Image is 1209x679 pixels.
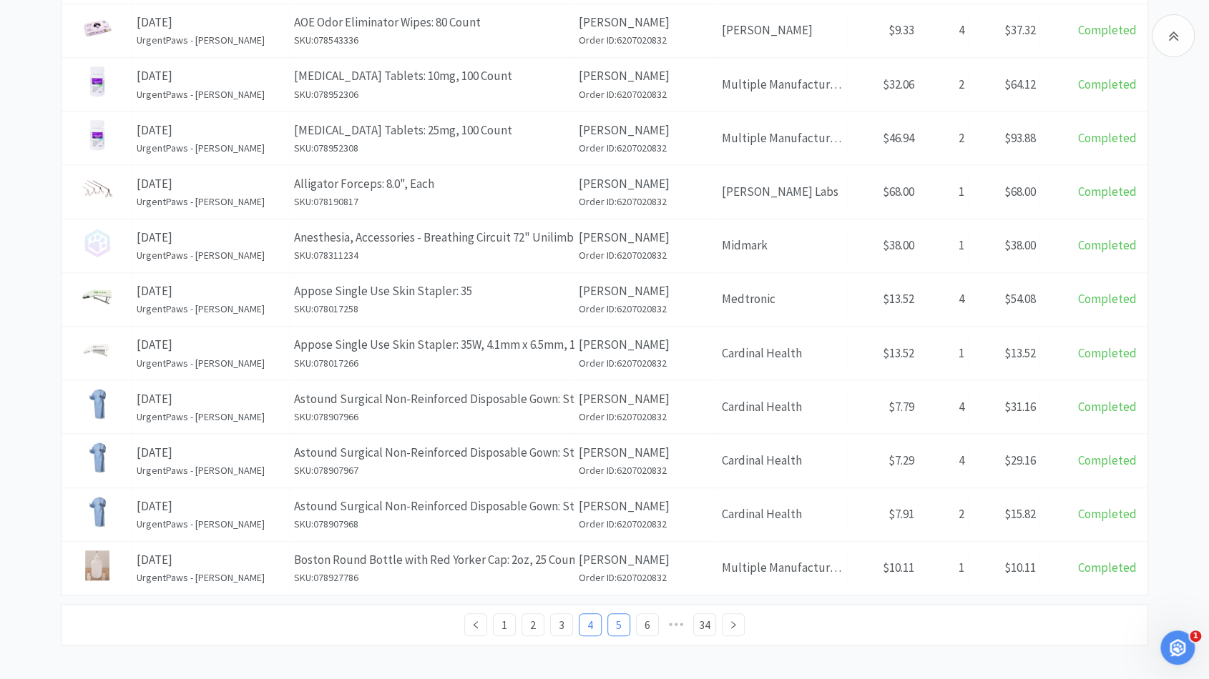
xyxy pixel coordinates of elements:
[137,550,286,570] p: [DATE]
[82,228,112,258] img: no_image.png
[1078,184,1137,199] span: Completed
[718,66,847,103] div: Multiple Manufacturers
[137,443,286,462] p: [DATE]
[579,335,714,355] p: [PERSON_NAME]
[294,282,571,301] p: Appose Single Use Skin Stapler: 35
[82,442,112,472] img: 05b00d3c715d41a4907682ba69959d3c_70844.jpeg
[137,462,286,478] h6: UrgentPaws - [PERSON_NAME]
[1078,130,1137,146] span: Completed
[665,613,687,636] span: •••
[294,443,571,462] p: Astound Surgical Non-Reinforced Disposable Gown: Sterile, Small/Medium, 1 Each
[137,497,286,516] p: [DATE]
[294,174,571,194] p: Alligator Forceps: 8.0", Each
[294,335,571,355] p: Appose Single Use Skin Stapler: 35W, 4.1mm x 6.5mm, 1 Each
[694,614,715,635] a: 34
[551,614,572,635] a: 3
[718,227,847,264] div: Midmark
[579,550,714,570] p: [PERSON_NAME]
[493,613,516,636] li: 1
[294,409,571,425] h6: SKU: 078907966
[294,570,571,585] h6: SKU: 078927786
[579,13,714,32] p: [PERSON_NAME]
[579,355,714,371] h6: Order ID: 6207020832
[1004,22,1036,38] span: $37.32
[137,355,286,371] h6: UrgentPaws - [PERSON_NAME]
[883,345,914,361] span: $13.52
[607,613,630,636] li: 5
[579,32,714,48] h6: Order ID: 6207020832
[294,140,571,156] h6: SKU: 078952308
[550,613,573,636] li: 3
[1004,560,1036,575] span: $10.11
[579,497,714,516] p: [PERSON_NAME]
[579,66,714,86] p: [PERSON_NAME]
[1004,130,1036,146] span: $93.88
[82,120,112,150] img: bfa4d8e243d14d49bce1c575e74393a2_815896.jpeg
[608,614,630,635] a: 5
[883,76,914,92] span: $32.06
[693,613,716,636] li: 34
[294,516,571,532] h6: SKU: 078907968
[137,247,286,263] h6: UrgentPaws - [PERSON_NAME]
[889,399,914,415] span: $7.79
[82,66,112,96] img: 26baf2ad25034e8cad74052fe46cf2b1_817081.jpeg
[82,13,112,43] img: 2e344cefbb8241259a17cdd7defac6f0_81382.jpeg
[579,140,714,156] h6: Order ID: 6207020832
[637,614,658,635] a: 6
[1160,630,1195,665] iframe: Intercom live chat
[82,497,112,527] img: 2fa5bc583ab643feb4331b8df8939e42_70845.jpeg
[919,335,969,372] div: 1
[883,237,914,253] span: $38.00
[1078,560,1137,575] span: Completed
[579,247,714,263] h6: Order ID: 6207020832
[718,550,847,586] div: Multiple Manufacturers
[137,409,286,425] h6: UrgentPaws - [PERSON_NAME]
[883,560,914,575] span: $10.11
[294,86,571,102] h6: SKU: 078952306
[919,227,969,264] div: 1
[718,120,847,157] div: Multiple Manufacturers
[579,86,714,102] h6: Order ID: 6207020832
[137,86,286,102] h6: UrgentPaws - [PERSON_NAME]
[137,66,286,86] p: [DATE]
[294,462,571,478] h6: SKU: 078907967
[82,335,112,365] img: b22d02056e5a47dcac2802e135abcf4c_49463.jpeg
[889,506,914,522] span: $7.91
[494,614,515,635] a: 1
[294,497,571,516] p: Astound Surgical Non-Reinforced Disposable Gown: Sterile, X-Large, 1 Each
[579,194,714,209] h6: Order ID: 6207020832
[137,194,286,209] h6: UrgentPaws - [PERSON_NAME]
[1078,291,1137,307] span: Completed
[718,174,847,210] div: [PERSON_NAME] Labs
[137,390,286,409] p: [DATE]
[137,140,286,156] h6: UrgentPaws - [PERSON_NAME]
[522,614,544,635] a: 2
[579,174,714,194] p: [PERSON_NAME]
[82,550,112,580] img: 1cc6306558e04435843685ff8631926b_197729.jpeg
[137,516,286,532] h6: UrgentPaws - [PERSON_NAME]
[919,550,969,586] div: 1
[1078,452,1137,468] span: Completed
[1078,22,1137,38] span: Completed
[579,462,714,478] h6: Order ID: 6207020832
[1004,399,1036,415] span: $31.16
[294,228,571,247] p: Anesthesia, Accessories - Breathing Circuit 72" Unilimb
[729,620,738,629] i: icon: right
[1078,506,1137,522] span: Completed
[137,174,286,194] p: [DATE]
[718,442,847,479] div: Cardinal Health
[137,282,286,301] p: [DATE]
[471,620,480,629] i: icon: left
[889,452,914,468] span: $7.29
[137,13,286,32] p: [DATE]
[718,335,847,372] div: Cardinal Health
[579,516,714,532] h6: Order ID: 6207020832
[82,282,112,312] img: ac0ee25888344039a3de6bd7020e1850_49462.jpeg
[1078,399,1137,415] span: Completed
[883,130,914,146] span: $46.94
[579,228,714,247] p: [PERSON_NAME]
[718,281,847,317] div: Medtronic
[579,614,601,635] a: 4
[883,291,914,307] span: $13.52
[1004,452,1036,468] span: $29.16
